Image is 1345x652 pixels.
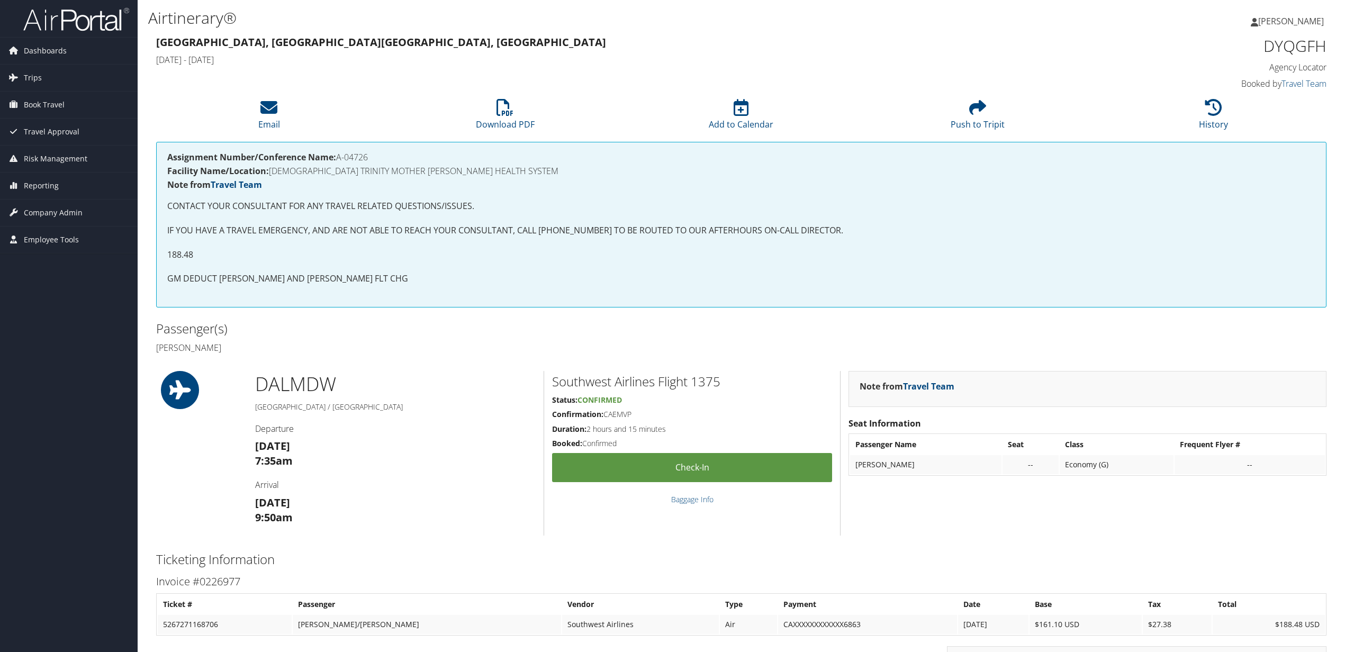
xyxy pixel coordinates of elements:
[293,595,562,614] th: Passenger
[1251,5,1334,37] a: [PERSON_NAME]
[720,615,777,634] td: Air
[255,510,293,524] strong: 9:50am
[167,167,1315,175] h4: [DEMOGRAPHIC_DATA] TRINITY MOTHER [PERSON_NAME] HEALTH SYSTEM
[1003,435,1059,454] th: Seat
[1008,460,1053,469] div: --
[167,224,1315,238] p: IF YOU HAVE A TRAVEL EMERGENCY, AND ARE NOT ABLE TO REACH YOUR CONSULTANT, CALL [PHONE_NUMBER] TO...
[958,615,1028,634] td: [DATE]
[167,248,1315,262] p: 188.48
[1199,105,1228,130] a: History
[848,418,921,429] strong: Seat Information
[258,105,280,130] a: Email
[24,227,79,253] span: Employee Tools
[167,179,262,191] strong: Note from
[552,424,586,434] strong: Duration:
[1046,35,1326,57] h1: DYQGFH
[1143,615,1212,634] td: $27.38
[24,38,67,64] span: Dashboards
[709,105,773,130] a: Add to Calendar
[255,423,536,434] h4: Departure
[23,7,129,32] img: airportal-logo.png
[1281,78,1326,89] a: Travel Team
[167,153,1315,161] h4: A-04726
[778,595,957,614] th: Payment
[1060,435,1174,454] th: Class
[156,35,606,49] strong: [GEOGRAPHIC_DATA], [GEOGRAPHIC_DATA] [GEOGRAPHIC_DATA], [GEOGRAPHIC_DATA]
[903,381,954,392] a: Travel Team
[552,424,832,434] h5: 2 hours and 15 minutes
[552,438,582,448] strong: Booked:
[156,574,1326,589] h3: Invoice #0226977
[24,200,83,226] span: Company Admin
[951,105,1005,130] a: Push to Tripit
[1030,615,1142,634] td: $161.10 USD
[156,342,734,354] h4: [PERSON_NAME]
[255,495,290,510] strong: [DATE]
[552,373,832,391] h2: Southwest Airlines Flight 1375
[778,615,957,634] td: CAXXXXXXXXXXXX6863
[24,146,87,172] span: Risk Management
[255,371,536,397] h1: DAL MDW
[24,119,79,145] span: Travel Approval
[167,165,269,177] strong: Facility Name/Location:
[476,105,535,130] a: Download PDF
[1258,15,1324,27] span: [PERSON_NAME]
[562,595,719,614] th: Vendor
[552,438,832,449] h5: Confirmed
[158,595,292,614] th: Ticket #
[958,595,1028,614] th: Date
[552,409,603,419] strong: Confirmation:
[156,550,1326,568] h2: Ticketing Information
[1180,460,1320,469] div: --
[850,435,1001,454] th: Passenger Name
[860,381,954,392] strong: Note from
[1046,61,1326,73] h4: Agency Locator
[156,54,1030,66] h4: [DATE] - [DATE]
[1046,78,1326,89] h4: Booked by
[24,92,65,118] span: Book Travel
[1175,435,1325,454] th: Frequent Flyer #
[24,173,59,199] span: Reporting
[167,151,336,163] strong: Assignment Number/Conference Name:
[552,453,832,482] a: Check-in
[255,454,293,468] strong: 7:35am
[552,395,577,405] strong: Status:
[167,200,1315,213] p: CONTACT YOUR CONSULTANT FOR ANY TRAVEL RELATED QUESTIONS/ISSUES.
[211,179,262,191] a: Travel Team
[167,272,1315,286] p: GM DEDUCT [PERSON_NAME] AND [PERSON_NAME] FLT CHG
[255,402,536,412] h5: [GEOGRAPHIC_DATA] / [GEOGRAPHIC_DATA]
[577,395,622,405] span: Confirmed
[1143,595,1212,614] th: Tax
[1213,615,1325,634] td: $188.48 USD
[1060,455,1174,474] td: Economy (G)
[562,615,719,634] td: Southwest Airlines
[1030,595,1142,614] th: Base
[1213,595,1325,614] th: Total
[148,7,939,29] h1: Airtinerary®
[720,595,777,614] th: Type
[255,439,290,453] strong: [DATE]
[671,494,714,504] a: Baggage Info
[255,479,536,491] h4: Arrival
[24,65,42,91] span: Trips
[156,320,734,338] h2: Passenger(s)
[552,409,832,420] h5: CAEMVP
[158,615,292,634] td: 5267271168706
[293,615,562,634] td: [PERSON_NAME]/[PERSON_NAME]
[850,455,1001,474] td: [PERSON_NAME]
